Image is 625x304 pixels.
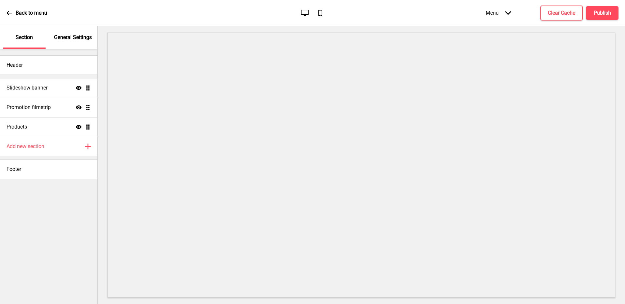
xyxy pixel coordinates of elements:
h4: Products [7,123,27,131]
h4: Slideshow banner [7,84,48,91]
p: Section [16,34,33,41]
h4: Add new section [7,143,44,150]
h4: Clear Cache [548,9,575,17]
a: Back to menu [7,4,47,22]
p: Back to menu [16,9,47,17]
h4: Footer [7,166,21,173]
button: Clear Cache [540,6,583,21]
div: Menu [479,3,518,22]
h4: Promotion filmstrip [7,104,51,111]
h4: Publish [594,9,611,17]
p: General Settings [54,34,92,41]
button: Publish [586,6,618,20]
h4: Header [7,62,23,69]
